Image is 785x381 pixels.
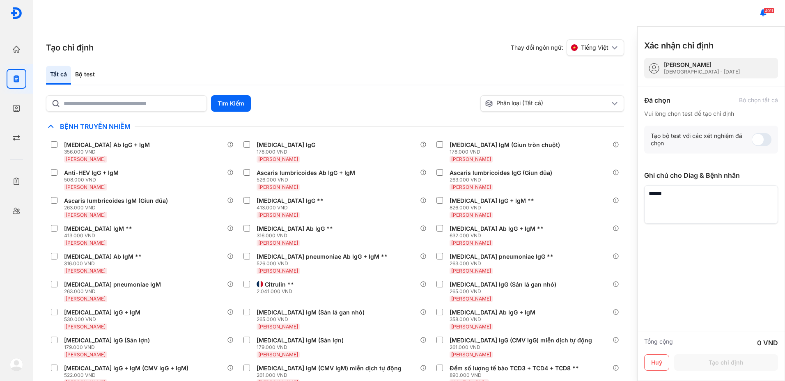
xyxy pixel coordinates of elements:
div: 263.000 VND [450,177,555,183]
div: 632.000 VND [450,232,547,239]
span: [PERSON_NAME] [258,184,298,190]
div: 358.000 VND [450,316,539,323]
span: [PERSON_NAME] [258,212,298,218]
div: Thay đổi ngôn ngữ: [511,39,624,56]
img: logo [10,7,23,19]
button: Tạo chỉ định [674,354,778,371]
div: 522.000 VND [64,372,192,379]
span: [PERSON_NAME] [66,212,106,218]
div: [MEDICAL_DATA] IgG (Sán lá gan nhỏ) [450,281,556,288]
div: 179.000 VND [64,344,153,351]
span: [PERSON_NAME] [66,156,106,162]
div: Phân loại (Tất cả) [485,99,610,108]
div: [MEDICAL_DATA] IgG + IgM (CMV IgG + IgM) [64,365,188,372]
span: Tiếng Việt [581,44,608,51]
div: 413.000 VND [257,204,327,211]
div: [MEDICAL_DATA] IgM (CMV IgM) miễn dịch tự động [257,365,402,372]
div: Anti-HEV IgG + IgM [64,169,119,177]
span: [PERSON_NAME] [451,212,491,218]
span: [PERSON_NAME] [451,268,491,274]
div: [DEMOGRAPHIC_DATA] - [DATE] [664,69,740,75]
div: [PERSON_NAME] [664,61,740,69]
div: 179.000 VND [257,344,347,351]
span: [PERSON_NAME] [66,184,106,190]
div: [MEDICAL_DATA] Ab IgG + IgM [64,141,150,149]
div: 526.000 VND [257,260,391,267]
div: [MEDICAL_DATA] IgM ** [64,225,132,232]
span: [PERSON_NAME] [451,351,491,358]
span: [PERSON_NAME] [66,240,106,246]
span: [PERSON_NAME] [451,240,491,246]
div: Tổng cộng [644,338,673,348]
button: Huỷ [644,354,669,371]
div: [MEDICAL_DATA] IgG (CMV IgG) miễn dịch tự động [450,337,592,344]
div: Ascaris lumbricoides IgG (Giun đũa) [450,169,552,177]
div: [MEDICAL_DATA] IgG + IgM [64,309,140,316]
div: 178.000 VND [450,149,563,155]
div: Ascaris lumbricoides IgM (Giun đũa) [64,197,168,204]
h3: Tạo chỉ định [46,42,94,53]
div: [MEDICAL_DATA] IgG (Sán lợn) [64,337,150,344]
div: [MEDICAL_DATA] Ab IgM ** [64,253,142,260]
div: Tất cả [46,66,71,85]
div: [MEDICAL_DATA] IgM (Sán lá gan nhỏ) [257,309,365,316]
div: Bỏ chọn tất cả [739,96,778,104]
h3: Xác nhận chỉ định [644,40,714,51]
div: [MEDICAL_DATA] IgG [257,141,315,149]
div: Đếm số lượng tế bào TCD3 + TCD4 + TCD8 ** [450,365,579,372]
div: Vui lòng chọn test để tạo chỉ định [644,110,778,117]
div: 263.000 VND [450,260,557,267]
span: [PERSON_NAME] [66,296,106,302]
div: 526.000 VND [257,177,358,183]
div: 316.000 VND [257,232,336,239]
div: [MEDICAL_DATA] IgM (Sán lợn) [257,337,344,344]
div: 261.000 VND [257,372,405,379]
span: [PERSON_NAME] [258,240,298,246]
div: 265.000 VND [257,316,368,323]
div: 826.000 VND [450,204,537,211]
div: [MEDICAL_DATA] Ab IgG + IgM [450,309,535,316]
div: Tạo bộ test với các xét nghiệm đã chọn [651,132,752,147]
span: Bệnh Truyền Nhiễm [56,122,135,131]
span: [PERSON_NAME] [258,268,298,274]
div: Đã chọn [644,95,670,105]
div: 263.000 VND [64,288,164,295]
div: 263.000 VND [64,204,171,211]
div: [MEDICAL_DATA] IgG + IgM ** [450,197,534,204]
span: 4911 [764,8,774,14]
div: [MEDICAL_DATA] Ab IgG + IgM ** [450,225,544,232]
div: [MEDICAL_DATA] pneumoniae Ab IgG + IgM ** [257,253,388,260]
span: [PERSON_NAME] [258,324,298,330]
div: [MEDICAL_DATA] IgM (Giun tròn chuột) [450,141,560,149]
div: Citrulin ** [265,281,294,288]
div: Bộ test [71,66,99,85]
div: Ascaris lumbricoides Ab IgG + IgM [257,169,355,177]
span: [PERSON_NAME] [451,156,491,162]
img: logo [10,358,23,371]
div: [MEDICAL_DATA] pneumoniae IgM [64,281,161,288]
div: 178.000 VND [257,149,319,155]
span: [PERSON_NAME] [66,268,106,274]
span: [PERSON_NAME] [258,156,298,162]
div: 2.041.000 VND [257,288,297,295]
div: 530.000 VND [64,316,144,323]
div: 265.000 VND [450,288,560,295]
div: [MEDICAL_DATA] IgG ** [257,197,324,204]
div: [MEDICAL_DATA] Ab IgG ** [257,225,333,232]
div: 316.000 VND [64,260,145,267]
span: [PERSON_NAME] [66,324,106,330]
div: 356.000 VND [64,149,153,155]
div: 261.000 VND [450,344,595,351]
span: [PERSON_NAME] [451,324,491,330]
span: [PERSON_NAME] [258,351,298,358]
div: 0 VND [757,338,778,348]
div: 413.000 VND [64,232,135,239]
span: [PERSON_NAME] [451,184,491,190]
div: Ghi chú cho Diag & Bệnh nhân [644,170,778,180]
div: [MEDICAL_DATA] pneumoniae IgG ** [450,253,553,260]
span: [PERSON_NAME] [66,351,106,358]
span: [PERSON_NAME] [451,296,491,302]
div: 508.000 VND [64,177,122,183]
button: Tìm Kiếm [211,95,251,112]
div: 890.000 VND [450,372,582,379]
